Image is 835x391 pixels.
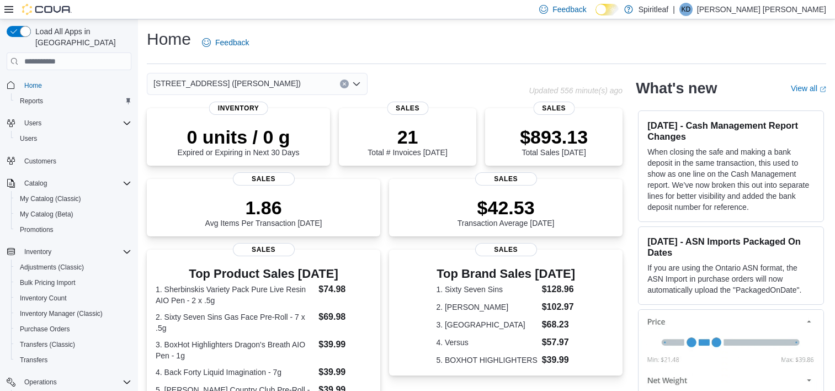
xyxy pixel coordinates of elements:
[11,275,136,290] button: Bulk Pricing Import
[2,77,136,93] button: Home
[20,134,37,143] span: Users
[2,374,136,390] button: Operations
[533,102,575,115] span: Sales
[24,378,57,387] span: Operations
[436,319,537,330] dt: 3. [GEOGRAPHIC_DATA]
[20,117,46,130] button: Users
[639,3,668,16] p: Spiritleaf
[20,177,51,190] button: Catalog
[20,278,76,287] span: Bulk Pricing Import
[15,192,86,205] a: My Catalog (Classic)
[20,117,131,130] span: Users
[178,126,300,148] p: 0 units / 0 g
[15,192,131,205] span: My Catalog (Classic)
[318,366,371,379] dd: $39.99
[15,223,131,236] span: Promotions
[529,86,623,95] p: Updated 556 minute(s) ago
[233,243,295,256] span: Sales
[24,81,42,90] span: Home
[542,353,576,367] dd: $39.99
[24,119,41,128] span: Users
[198,31,253,54] a: Feedback
[20,194,81,203] span: My Catalog (Classic)
[15,292,131,305] span: Inventory Count
[647,146,815,213] p: When closing the safe and making a bank deposit in the same transaction, this used to show as one...
[156,367,314,378] dt: 4. Back Forty Liquid Imagination - 7g
[15,307,107,320] a: Inventory Manager (Classic)
[20,245,131,258] span: Inventory
[20,210,73,219] span: My Catalog (Beta)
[20,376,61,389] button: Operations
[15,261,88,274] a: Adjustments (Classic)
[15,323,75,336] a: Purchase Orders
[340,80,349,88] button: Clear input
[24,157,56,166] span: Customers
[20,294,67,303] span: Inventory Count
[11,352,136,368] button: Transfers
[15,132,41,145] a: Users
[318,338,371,351] dd: $39.99
[31,26,131,48] span: Load All Apps in [GEOGRAPHIC_DATA]
[15,307,131,320] span: Inventory Manager (Classic)
[156,311,314,334] dt: 2. Sixty Seven Sins Gas Face Pre-Roll - 7 x .5g
[233,172,295,186] span: Sales
[11,207,136,222] button: My Catalog (Beta)
[820,86,826,93] svg: External link
[458,197,555,219] p: $42.53
[436,267,575,281] h3: Top Brand Sales [DATE]
[15,338,131,351] span: Transfers (Classic)
[542,283,576,296] dd: $128.96
[20,356,47,364] span: Transfers
[520,126,588,157] div: Total Sales [DATE]
[11,306,136,321] button: Inventory Manager (Classic)
[20,97,43,105] span: Reports
[15,223,58,236] a: Promotions
[15,353,131,367] span: Transfers
[2,176,136,191] button: Catalog
[15,353,52,367] a: Transfers
[20,177,131,190] span: Catalog
[156,284,314,306] dt: 1. Sherbinskis Variety Pack Pure Live Resin AIO Pen - 2 x .5g
[20,154,131,168] span: Customers
[15,276,80,289] a: Bulk Pricing Import
[2,244,136,260] button: Inventory
[11,93,136,109] button: Reports
[20,309,103,318] span: Inventory Manager (Classic)
[209,102,268,115] span: Inventory
[681,3,690,16] span: KD
[15,208,78,221] a: My Catalog (Beta)
[22,4,72,15] img: Cova
[458,197,555,228] div: Transaction Average [DATE]
[647,262,815,295] p: If you are using the Ontario ASN format, the ASN Import in purchase orders will now automatically...
[595,4,619,15] input: Dark Mode
[475,243,537,256] span: Sales
[542,336,576,349] dd: $57.97
[679,3,693,16] div: Kenneth D L
[178,126,300,157] div: Expired or Expiring in Next 30 Days
[368,126,447,148] p: 21
[20,225,54,234] span: Promotions
[542,318,576,331] dd: $68.23
[318,283,371,296] dd: $74.98
[15,292,71,305] a: Inventory Count
[697,3,826,16] p: [PERSON_NAME] [PERSON_NAME]
[673,3,675,16] p: |
[20,245,56,258] button: Inventory
[15,208,131,221] span: My Catalog (Beta)
[436,355,537,366] dt: 5. BOXHOT HIGHLIGHTERS
[318,310,371,324] dd: $69.98
[20,78,131,92] span: Home
[11,191,136,207] button: My Catalog (Classic)
[20,79,46,92] a: Home
[20,340,75,349] span: Transfers (Classic)
[20,155,61,168] a: Customers
[20,263,84,272] span: Adjustments (Classic)
[520,126,588,148] p: $893.13
[11,290,136,306] button: Inventory Count
[15,94,47,108] a: Reports
[11,222,136,237] button: Promotions
[215,37,249,48] span: Feedback
[552,4,586,15] span: Feedback
[11,337,136,352] button: Transfers (Classic)
[2,115,136,131] button: Users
